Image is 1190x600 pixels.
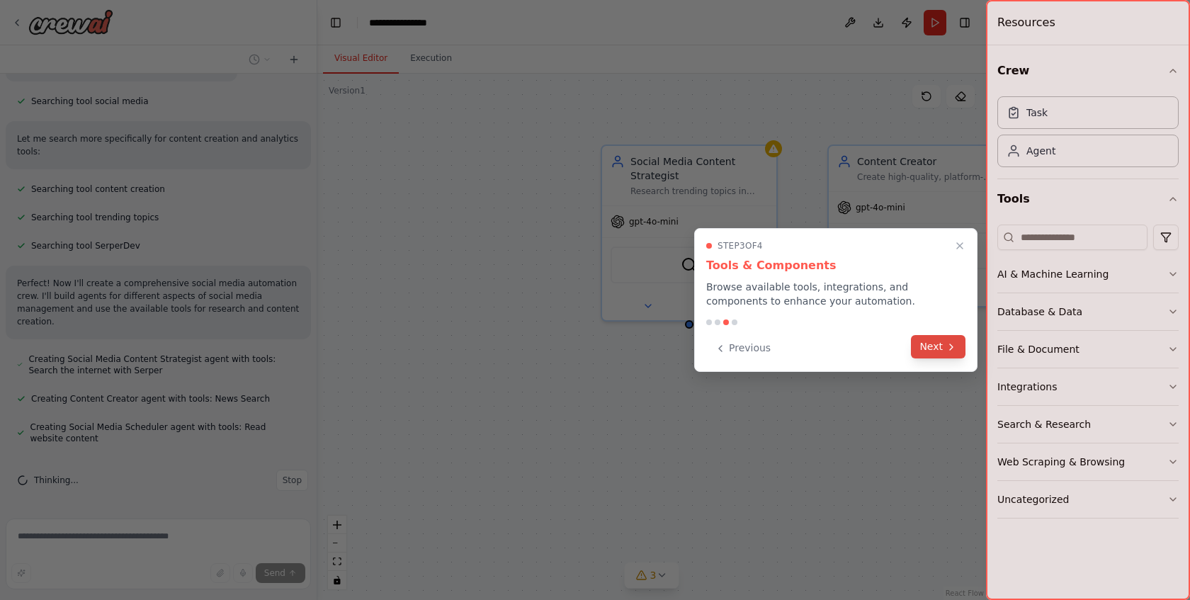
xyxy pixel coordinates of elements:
[911,335,965,358] button: Next
[718,240,763,251] span: Step 3 of 4
[326,13,346,33] button: Hide left sidebar
[951,237,968,254] button: Close walkthrough
[706,257,965,274] h3: Tools & Components
[706,280,965,308] p: Browse available tools, integrations, and components to enhance your automation.
[706,336,779,360] button: Previous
